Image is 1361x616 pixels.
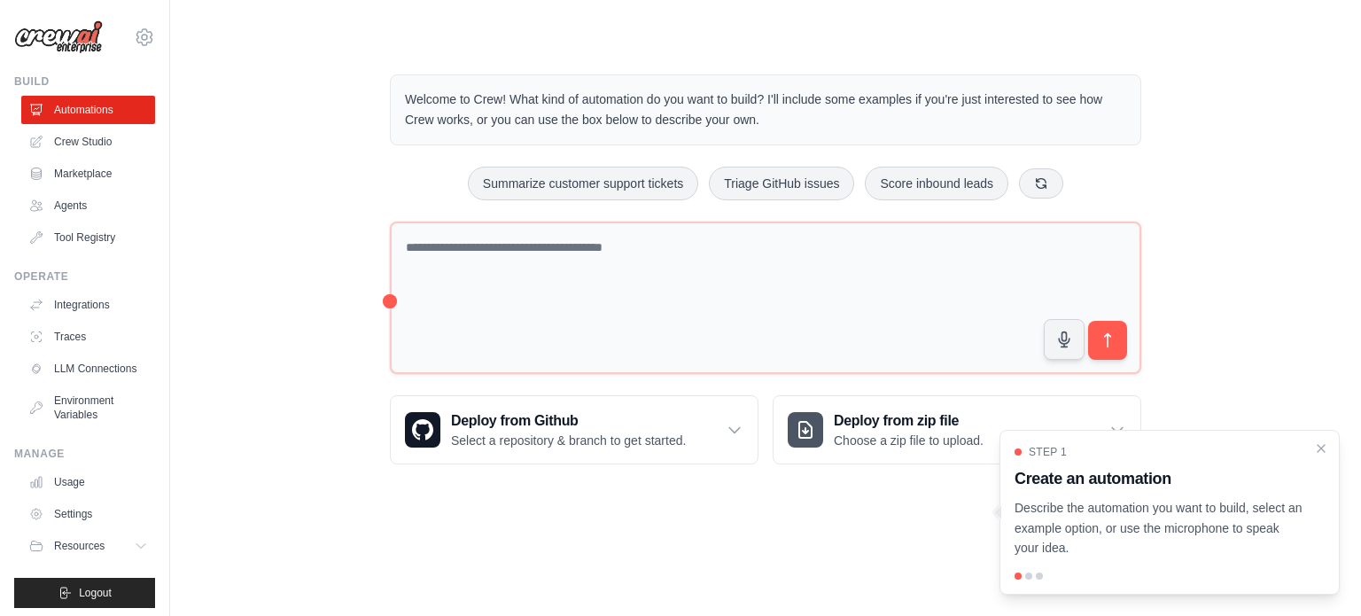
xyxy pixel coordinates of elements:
button: Close walkthrough [1314,441,1328,456]
button: Resources [21,532,155,560]
p: Describe the automation you want to build, select an example option, or use the microphone to spe... [1015,498,1303,558]
img: Logo [14,20,103,54]
a: Traces [21,323,155,351]
div: Operate [14,269,155,284]
button: Logout [14,578,155,608]
button: Summarize customer support tickets [468,167,698,200]
p: Welcome to Crew! What kind of automation do you want to build? I'll include some examples if you'... [405,90,1126,130]
span: Resources [54,539,105,553]
div: Build [14,74,155,89]
a: Marketplace [21,160,155,188]
a: Tool Registry [21,223,155,252]
h3: Deploy from Github [451,410,686,432]
a: Automations [21,96,155,124]
a: Usage [21,468,155,496]
span: Step 1 [1029,445,1067,459]
div: Manage [14,447,155,461]
h3: Create an automation [1015,466,1303,491]
p: Choose a zip file to upload. [834,432,984,449]
a: Settings [21,500,155,528]
a: LLM Connections [21,355,155,383]
a: Agents [21,191,155,220]
button: Score inbound leads [865,167,1008,200]
p: Select a repository & branch to get started. [451,432,686,449]
button: Triage GitHub issues [709,167,854,200]
a: Integrations [21,291,155,319]
h3: Deploy from zip file [834,410,984,432]
span: Logout [79,586,112,600]
a: Crew Studio [21,128,155,156]
a: Environment Variables [21,386,155,429]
